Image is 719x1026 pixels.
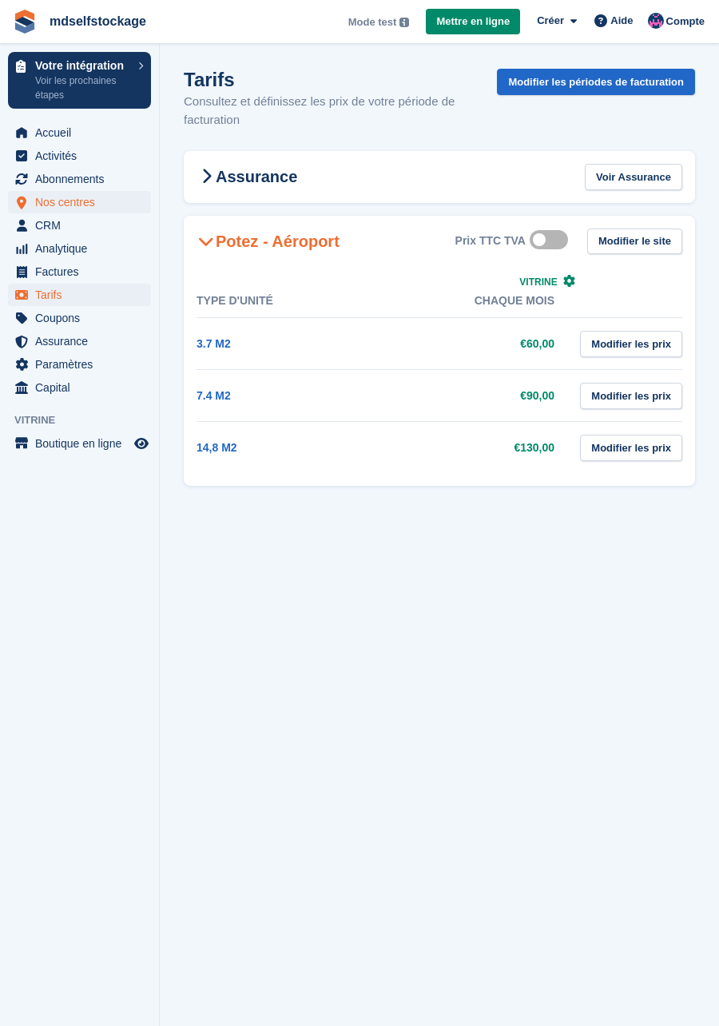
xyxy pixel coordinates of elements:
img: Melvin Dabonneville [648,13,664,29]
a: menu [8,353,151,376]
a: Modifier les prix [580,435,682,461]
img: stora-icon-8386f47178a22dfd0bd8f6a31ec36ba5ce8667c1dd55bd0f319d3a0aa187defe.svg [13,10,37,34]
span: CRM [35,214,131,237]
a: menu [8,168,151,190]
img: icon-info-grey-7440780725fd019a000dd9b08b2336e03edf1995a4989e88bcd33f0948082b44.svg [399,18,409,27]
span: Mettre en ligne [436,14,510,30]
td: €130,00 [391,422,586,474]
a: menu [8,214,151,237]
span: Mode test [348,14,397,30]
span: Nos centres [35,191,131,213]
span: Vitrine [519,276,557,288]
span: Abonnements [35,168,131,190]
a: mdselfstockage [43,8,153,34]
span: Vitrine [14,412,159,428]
span: Compte [666,14,705,30]
a: menu [8,376,151,399]
span: Créer [537,13,564,29]
th: Chaque mois [391,284,586,318]
a: Modifier le site [587,229,682,255]
a: Modifier les périodes de facturation [497,69,695,95]
a: menu [8,121,151,144]
a: menu [8,307,151,329]
a: Modifier les prix [580,331,682,357]
span: Activités [35,145,131,167]
a: Modifier les prix [580,383,682,409]
a: menu [8,432,151,455]
a: menu [8,330,151,352]
a: menu [8,191,151,213]
span: Boutique en ligne [35,432,131,455]
span: Tarifs [35,284,131,306]
th: Type d'unité [197,284,391,318]
a: Voir Assurance [585,164,682,190]
span: Accueil [35,121,131,144]
a: menu [8,284,151,306]
a: Votre intégration Voir les prochaines étapes [8,52,151,109]
span: Assurance [35,330,131,352]
span: Paramètres [35,353,131,376]
a: menu [8,237,151,260]
h2: Potez - Aéroport [197,232,340,251]
span: Coupons [35,307,131,329]
a: 14,8 M2 [197,441,237,454]
p: Consultez et définissez les prix de votre période de facturation [184,93,497,129]
span: Analytique [35,237,131,260]
a: Boutique d'aperçu [132,434,151,453]
span: Capital [35,376,131,399]
a: menu [8,260,151,283]
td: €90,00 [391,370,586,422]
span: Factures [35,260,131,283]
span: Aide [610,13,633,29]
p: Votre intégration [35,60,130,71]
a: Mettre en ligne [426,9,520,35]
a: 7.4 M2 [197,389,231,402]
div: Prix TTC TVA [455,234,526,248]
td: €60,00 [391,318,586,370]
a: 3.7 M2 [197,337,231,350]
a: menu [8,145,151,167]
h2: Assurance [197,167,297,186]
a: Vitrine [519,276,575,288]
p: Voir les prochaines étapes [35,74,130,102]
h1: Tarifs [184,69,497,90]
